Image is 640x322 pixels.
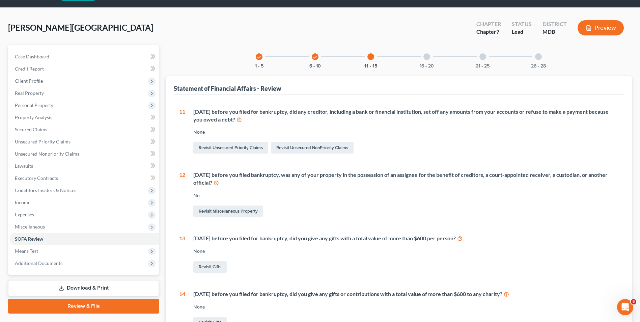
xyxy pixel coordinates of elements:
span: Means Test [15,248,38,254]
a: Revisit Miscellaneous Property [193,206,263,217]
span: Income [15,199,30,205]
span: Codebtors Insiders & Notices [15,187,76,193]
span: Case Dashboard [15,54,49,59]
i: check [313,55,317,59]
button: 26 - 28 [531,64,546,69]
button: 16 - 20 [420,64,434,69]
i: check [257,55,261,59]
div: None [193,129,618,135]
a: Case Dashboard [9,51,159,63]
iframe: Intercom live chat [617,299,633,315]
span: 5 [631,299,636,304]
a: Secured Claims [9,124,159,136]
a: Review & File [8,299,159,314]
a: Lawsuits [9,160,159,172]
div: MDB [542,28,567,36]
span: Miscellaneous [15,224,45,230]
div: [DATE] before you filed for bankruptcy, did any creditor, including a bank or financial instituti... [193,108,618,124]
span: Unsecured Priority Claims [15,139,71,144]
button: 11 - 15 [364,64,378,69]
div: [DATE] before you filed for bankruptcy, did you give any gifts with a total value of more than $6... [193,235,618,242]
div: 12 [179,171,185,218]
button: 21 - 25 [476,64,490,69]
span: Credit Report [15,66,44,72]
span: SOFA Review [15,236,43,242]
button: 6 - 10 [309,64,321,69]
span: Executory Contracts [15,175,58,181]
span: Lawsuits [15,163,33,169]
button: Preview [578,20,624,35]
span: Client Profile [15,78,43,84]
a: Unsecured Priority Claims [9,136,159,148]
div: Statement of Financial Affairs - Review [174,84,281,92]
span: Personal Property [15,102,53,108]
a: Revisit Unsecured Priority Claims [193,142,268,154]
div: No [193,192,618,199]
span: Property Analysis [15,114,52,120]
a: Revisit Unsecured NonPriority Claims [271,142,354,154]
a: Unsecured Nonpriority Claims [9,148,159,160]
div: None [193,248,618,254]
div: [DATE] before you filed for bankruptcy, did you give any gifts or contributions with a total valu... [193,290,618,298]
span: Expenses [15,212,34,217]
div: Chapter [476,20,501,28]
span: Real Property [15,90,44,96]
span: 7 [496,28,499,35]
div: [DATE] before you filed bankruptcy, was any of your property in the possession of an assignee for... [193,171,618,187]
a: Property Analysis [9,111,159,124]
span: Additional Documents [15,260,62,266]
div: Status [512,20,532,28]
div: District [542,20,567,28]
div: 13 [179,235,185,274]
a: Executory Contracts [9,172,159,184]
a: Credit Report [9,63,159,75]
a: SOFA Review [9,233,159,245]
div: Lead [512,28,532,36]
div: Chapter [476,28,501,36]
span: Secured Claims [15,127,47,132]
a: Revisit Gifts [193,261,227,273]
div: 11 [179,108,185,155]
button: 1 - 5 [255,64,263,69]
span: [PERSON_NAME][GEOGRAPHIC_DATA] [8,23,153,32]
div: None [193,303,618,310]
a: Download & Print [8,280,159,296]
span: Unsecured Nonpriority Claims [15,151,79,157]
